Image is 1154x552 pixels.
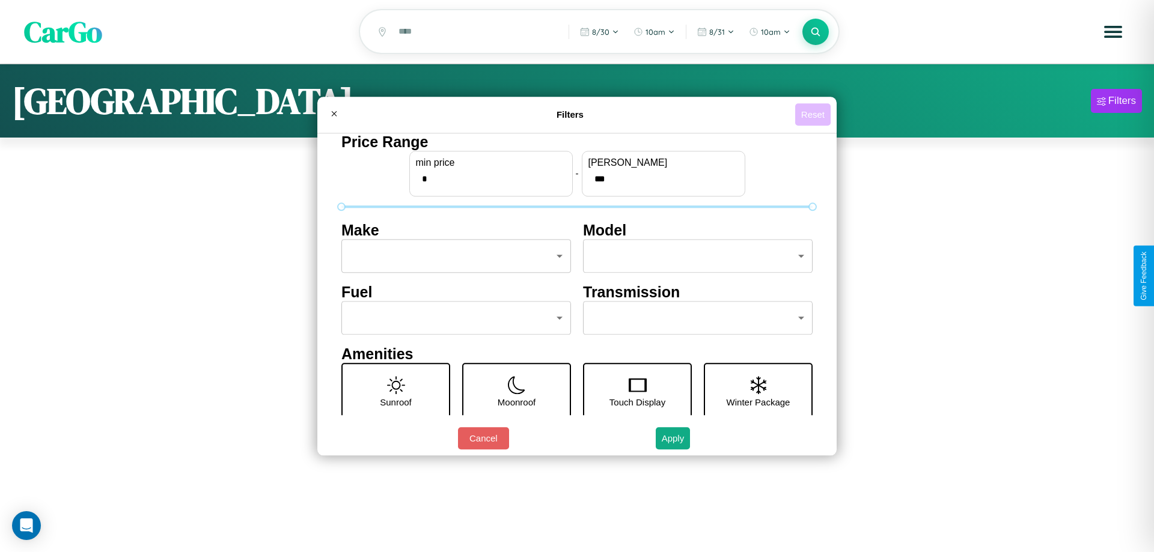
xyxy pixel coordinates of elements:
[341,284,571,301] h4: Fuel
[24,12,102,52] span: CarGo
[1108,95,1136,107] div: Filters
[341,222,571,239] h4: Make
[416,157,566,168] label: min price
[709,27,725,37] span: 8 / 31
[576,165,579,181] p: -
[341,345,813,363] h4: Amenities
[583,222,813,239] h4: Model
[1096,15,1130,49] button: Open menu
[646,27,665,37] span: 10am
[380,394,412,410] p: Sunroof
[609,394,665,410] p: Touch Display
[795,103,831,126] button: Reset
[574,22,625,41] button: 8/30
[12,511,41,540] div: Open Intercom Messenger
[341,133,813,151] h4: Price Range
[498,394,536,410] p: Moonroof
[588,157,739,168] label: [PERSON_NAME]
[345,109,795,120] h4: Filters
[1140,252,1148,300] div: Give Feedback
[691,22,740,41] button: 8/31
[627,22,681,41] button: 10am
[656,427,691,449] button: Apply
[727,394,790,410] p: Winter Package
[761,27,781,37] span: 10am
[458,427,509,449] button: Cancel
[583,284,813,301] h4: Transmission
[12,76,353,126] h1: [GEOGRAPHIC_DATA]
[592,27,609,37] span: 8 / 30
[743,22,796,41] button: 10am
[1091,89,1142,113] button: Filters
